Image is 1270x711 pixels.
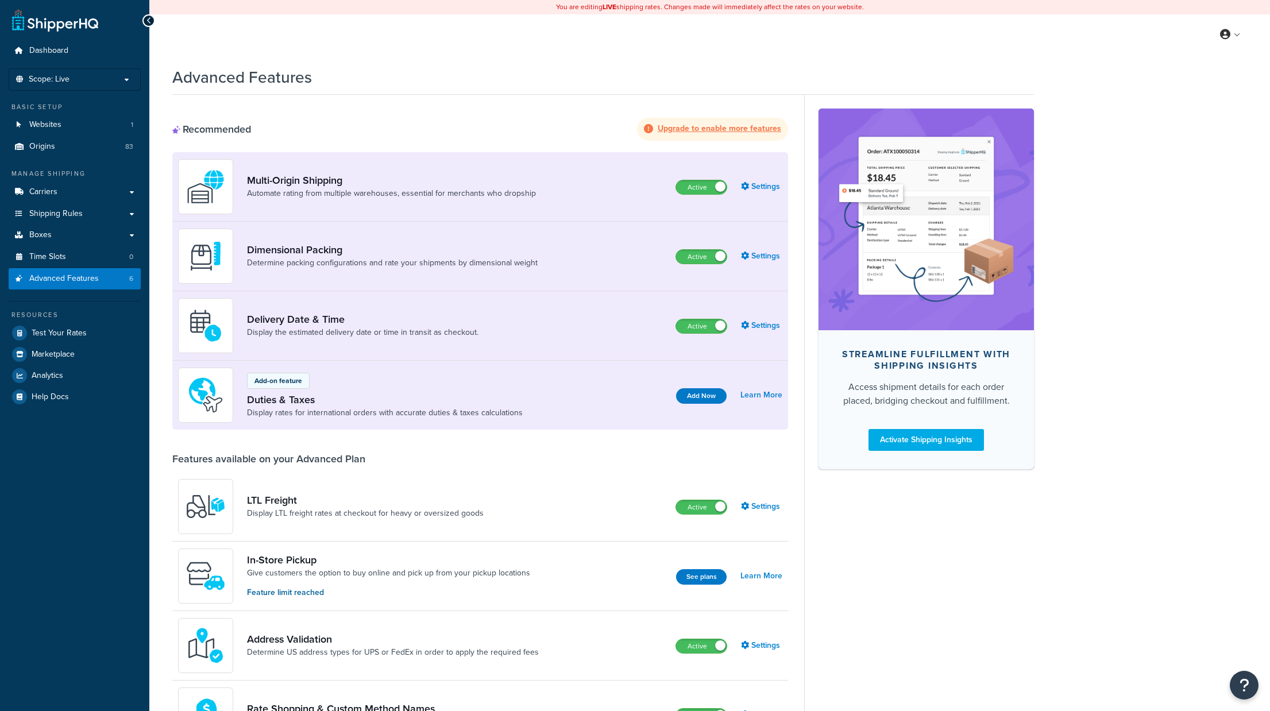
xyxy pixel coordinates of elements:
label: Active [676,319,727,333]
div: Access shipment details for each order placed, bridging checkout and fulfillment. [837,380,1016,408]
a: Display rates for international orders with accurate duties & taxes calculations [247,407,523,419]
a: Duties & Taxes [247,393,523,406]
span: 0 [129,252,133,262]
div: Manage Shipping [9,169,141,179]
img: wfgcfpwTIucLEAAAAASUVORK5CYII= [186,556,226,596]
p: Feature limit reached [247,586,530,599]
a: Shipping Rules [9,203,141,225]
div: Streamline Fulfillment with Shipping Insights [837,349,1016,372]
span: Boxes [29,230,52,240]
img: icon-duo-feat-landed-cost-7136b061.png [186,375,226,415]
span: 83 [125,142,133,152]
a: Boxes [9,225,141,246]
span: Shipping Rules [29,209,83,219]
a: Learn More [740,568,782,584]
li: Origins [9,136,141,157]
span: Advanced Features [29,274,99,284]
a: Display the estimated delivery date or time in transit as checkout. [247,327,478,338]
a: Activate Shipping Insights [868,429,984,451]
span: Help Docs [32,392,69,402]
a: LTL Freight [247,494,484,507]
a: In-Store Pickup [247,554,530,566]
img: DTVBYsAAAAAASUVORK5CYII= [186,236,226,276]
img: WatD5o0RtDAAAAAElFTkSuQmCC [186,167,226,207]
span: Analytics [32,371,63,381]
a: Settings [741,499,782,515]
a: Address Validation [247,633,539,646]
a: Determine US address types for UPS or FedEx in order to apply the required fees [247,647,539,658]
div: Resources [9,310,141,320]
a: Analytics [9,365,141,386]
img: feature-image-si-e24932ea9b9fcd0ff835db86be1ff8d589347e8876e1638d903ea230a36726be.png [836,126,1017,313]
a: Automate rating from multiple warehouses, essential for merchants who dropship [247,188,536,199]
span: 6 [129,274,133,284]
span: Test Your Rates [32,329,87,338]
a: Dashboard [9,40,141,61]
p: Add-on feature [254,376,302,386]
img: kIG8fy0lQAAAABJRU5ErkJggg== [186,625,226,666]
a: Dimensional Packing [247,244,538,256]
button: Add Now [676,388,727,404]
a: Carriers [9,181,141,203]
a: Settings [741,248,782,264]
div: Basic Setup [9,102,141,112]
a: Websites1 [9,114,141,136]
label: Active [676,180,727,194]
span: Origins [29,142,55,152]
a: Origins83 [9,136,141,157]
a: Delivery Date & Time [247,313,478,326]
div: Features available on your Advanced Plan [172,453,365,465]
b: LIVE [603,2,616,12]
li: Websites [9,114,141,136]
li: Time Slots [9,246,141,268]
a: Settings [741,637,782,654]
a: Settings [741,318,782,334]
a: Time Slots0 [9,246,141,268]
a: Advanced Features6 [9,268,141,289]
a: Test Your Rates [9,323,141,343]
a: Help Docs [9,387,141,407]
a: Multi-Origin Shipping [247,174,536,187]
a: Determine packing configurations and rate your shipments by dimensional weight [247,257,538,269]
a: See plans [676,569,727,585]
button: Open Resource Center [1230,671,1259,700]
label: Active [676,500,727,514]
a: Learn More [740,387,782,403]
img: gfkeb5ejjkALwAAAABJRU5ErkJggg== [186,306,226,346]
span: 1 [131,120,133,130]
span: Time Slots [29,252,66,262]
img: y79ZsPf0fXUFUhFXDzUgf+ktZg5F2+ohG75+v3d2s1D9TjoU8PiyCIluIjV41seZevKCRuEjTPPOKHJsQcmKCXGdfprl3L4q7... [186,486,226,527]
span: Marketplace [32,350,75,360]
a: Marketplace [9,344,141,365]
span: Scope: Live [29,75,70,84]
strong: Upgrade to enable more features [658,122,781,134]
li: Advanced Features [9,268,141,289]
span: Carriers [29,187,57,197]
span: Websites [29,120,61,130]
span: Dashboard [29,46,68,56]
a: Display LTL freight rates at checkout for heavy or oversized goods [247,508,484,519]
a: Settings [741,179,782,195]
label: Active [676,250,727,264]
label: Active [676,639,727,653]
a: Give customers the option to buy online and pick up from your pickup locations [247,567,530,579]
div: Recommended [172,123,251,136]
h1: Advanced Features [172,66,312,88]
